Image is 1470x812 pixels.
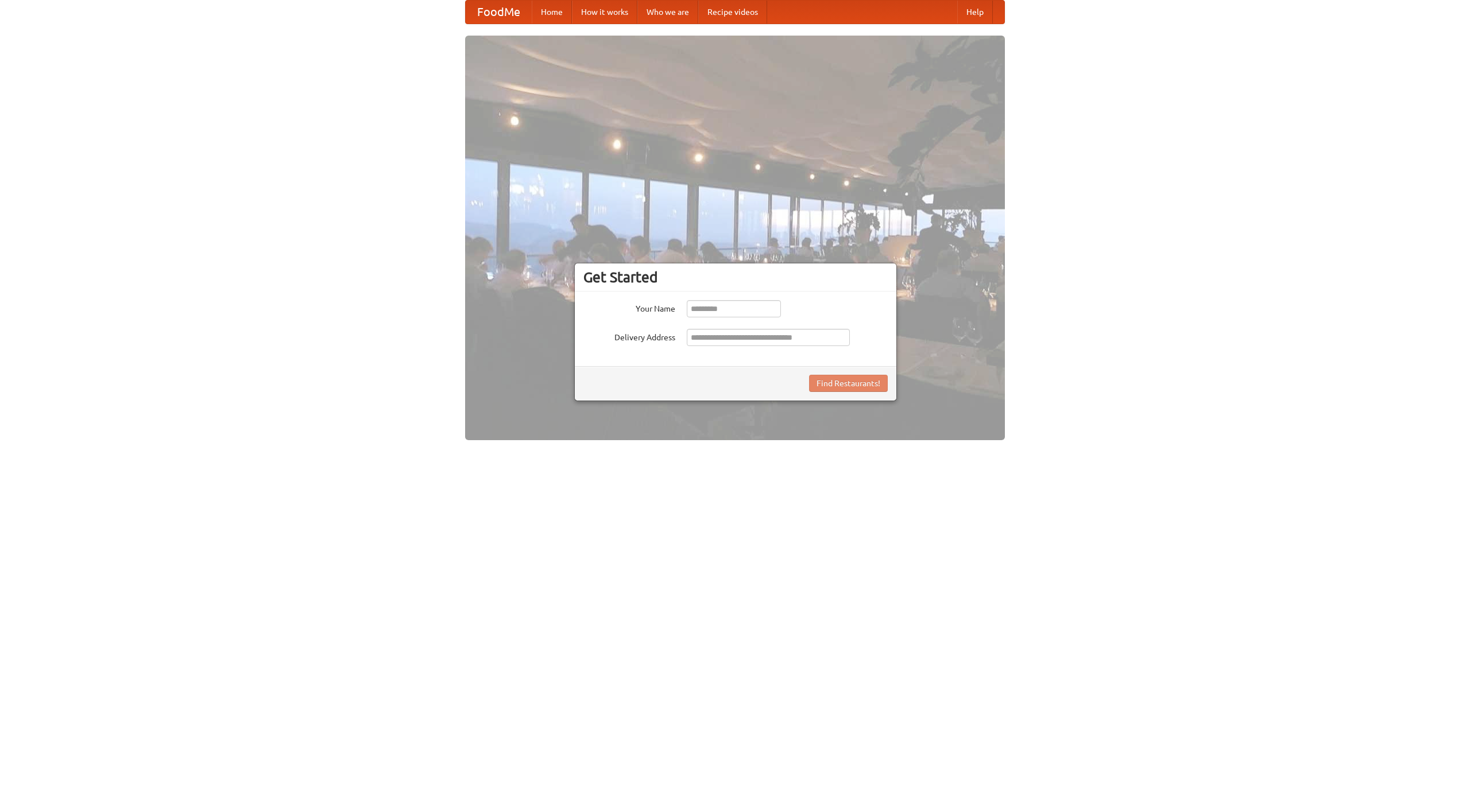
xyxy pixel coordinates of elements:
a: Home [532,1,572,24]
label: Delivery Address [583,329,675,343]
h3: Get Started [583,269,888,286]
a: Who we are [637,1,698,24]
a: How it works [572,1,637,24]
button: Find Restaurants! [809,375,888,392]
a: Recipe videos [698,1,767,24]
label: Your Name [583,300,675,314]
a: FoodMe [466,1,532,24]
a: Help [957,1,993,24]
